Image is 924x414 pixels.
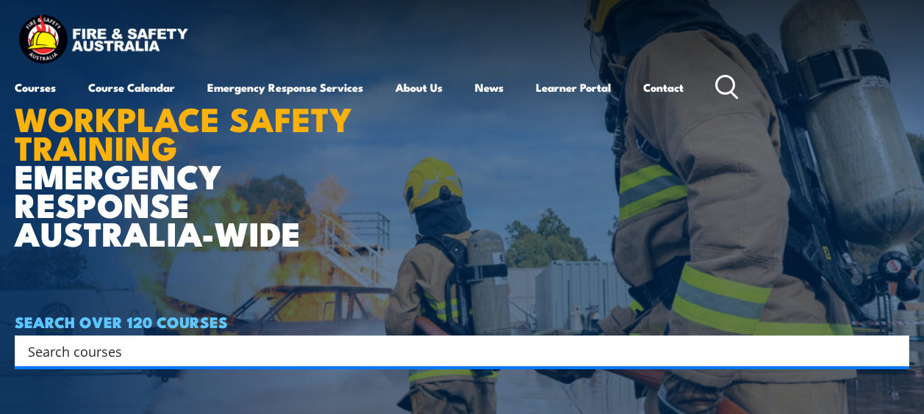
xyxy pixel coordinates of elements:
a: Courses [15,70,56,105]
input: Search input [28,340,877,362]
button: Search magnifier button [884,341,904,361]
strong: WORKPLACE SAFETY TRAINING [15,92,352,172]
h1: EMERGENCY RESPONSE AUSTRALIA-WIDE [15,67,374,247]
a: Learner Portal [536,70,611,105]
a: About Us [395,70,443,105]
a: Emergency Response Services [207,70,363,105]
a: Course Calendar [88,70,175,105]
a: Contact [643,70,684,105]
a: News [475,70,504,105]
h4: SEARCH OVER 120 COURSES [15,313,909,330]
form: Search form [31,341,880,361]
